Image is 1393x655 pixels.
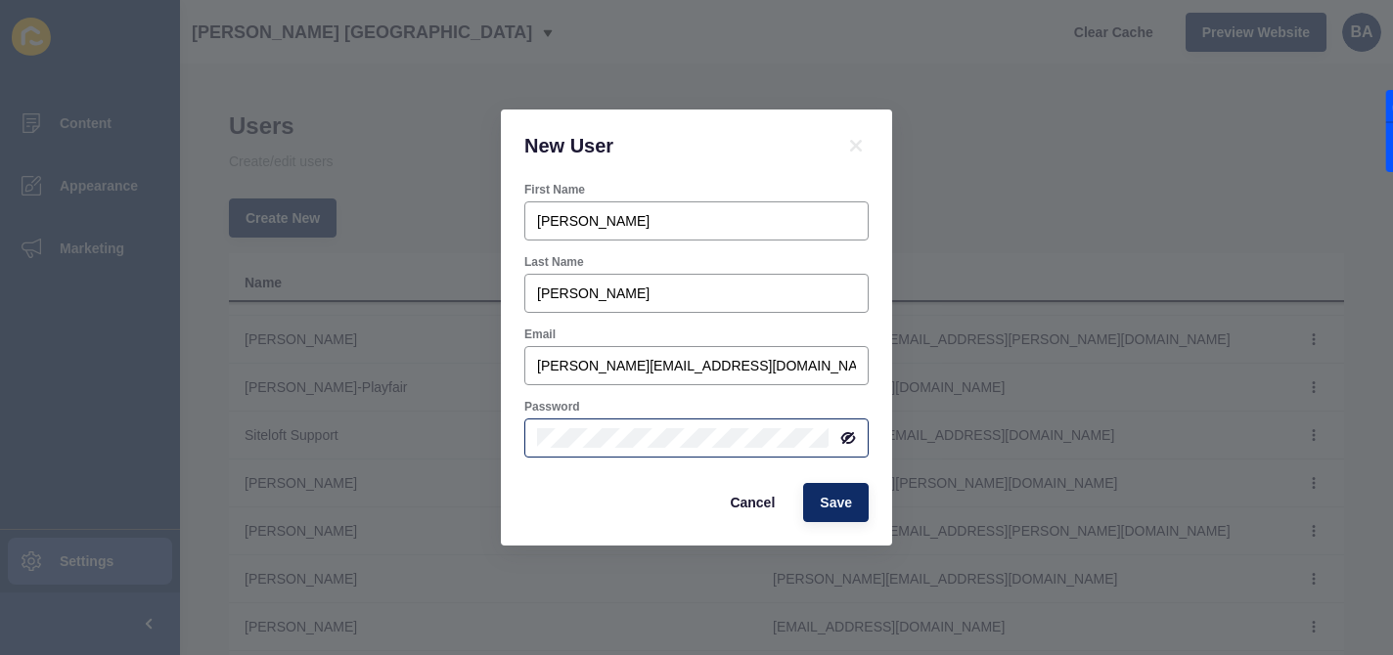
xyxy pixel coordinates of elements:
[820,493,852,512] span: Save
[713,483,791,522] button: Cancel
[524,327,556,342] label: Email
[803,483,869,522] button: Save
[524,182,585,197] label: First Name
[730,493,775,512] span: Cancel
[524,254,584,270] label: Last Name
[524,399,580,415] label: Password
[524,133,820,158] h1: New User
